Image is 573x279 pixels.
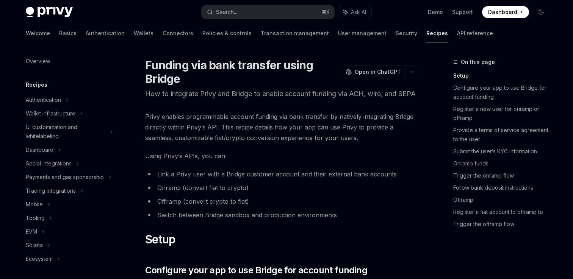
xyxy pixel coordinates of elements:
button: Search...⌘K [202,5,334,19]
div: Search... [216,8,237,17]
div: Overview [26,57,50,66]
a: Trigger the onramp flow [453,170,553,182]
a: Welcome [26,24,50,42]
a: Recipes [426,24,448,42]
h1: Funding via bank transfer using Bridge [145,58,338,86]
a: Dashboard [482,6,529,18]
button: Open in ChatGPT [341,65,405,78]
a: Submit the user’s KYC information [453,145,553,157]
a: Transaction management [261,24,329,42]
a: Configure your app to use Bridge for account funding [453,82,553,103]
a: Provide a terms of service agreement to the user [453,124,553,145]
div: Authentication [26,95,61,104]
span: ⌘ K [322,9,330,15]
span: Setup [145,232,175,246]
span: On this page [461,58,495,67]
h5: Recipes [26,80,47,89]
a: Connectors [163,24,193,42]
a: Offramp [453,194,553,206]
span: Configure your app to use Bridge for account funding [145,264,367,276]
span: Ask AI [351,8,366,16]
div: Ecosystem [26,254,53,263]
div: Social integrations [26,159,72,168]
a: Register a new user for onramp or offramp [453,103,553,124]
button: Toggle dark mode [535,6,547,18]
a: Support [452,8,473,16]
button: Ask AI [338,5,371,19]
a: Policies & controls [202,24,252,42]
a: API reference [457,24,493,42]
div: Solana [26,241,43,250]
span: Using Privy’s APIs, you can: [145,151,418,161]
a: Demo [428,8,443,16]
span: Open in ChatGPT [355,68,401,76]
a: Setup [453,70,553,82]
a: User management [338,24,387,42]
div: Trading integrations [26,186,76,195]
a: Overview [20,55,117,68]
a: Basics [59,24,77,42]
div: Wallet infrastructure [26,109,75,118]
p: How to integrate Privy and Bridge to enable account funding via ACH, wire, and SEPA [145,89,418,99]
span: Privy enables programmable account funding via bank transfer by natively integrating Bridge direc... [145,111,418,143]
li: Offramp (convert crypto to fiat) [145,196,418,207]
a: Security [396,24,417,42]
div: Dashboard [26,145,53,154]
div: UI customization and whitelabeling [26,123,105,141]
a: Follow bank deposit instructions [453,182,553,194]
a: Register a fiat account to offramp to [453,206,553,218]
span: Dashboard [488,8,517,16]
a: Onramp funds [453,157,553,170]
div: Mobile [26,200,43,209]
div: Tooling [26,214,45,223]
a: Trigger the offramp flow [453,218,553,230]
div: EVM [26,227,37,236]
li: Switch between Bridge sandbox and production environments [145,210,418,220]
img: dark logo [26,7,73,17]
li: Onramp (convert fiat to crypto) [145,182,418,193]
a: Wallets [134,24,153,42]
a: Authentication [86,24,125,42]
div: Payments and gas sponsorship [26,173,104,182]
li: Link a Privy user with a Bridge customer account and their external bank accounts [145,169,418,179]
